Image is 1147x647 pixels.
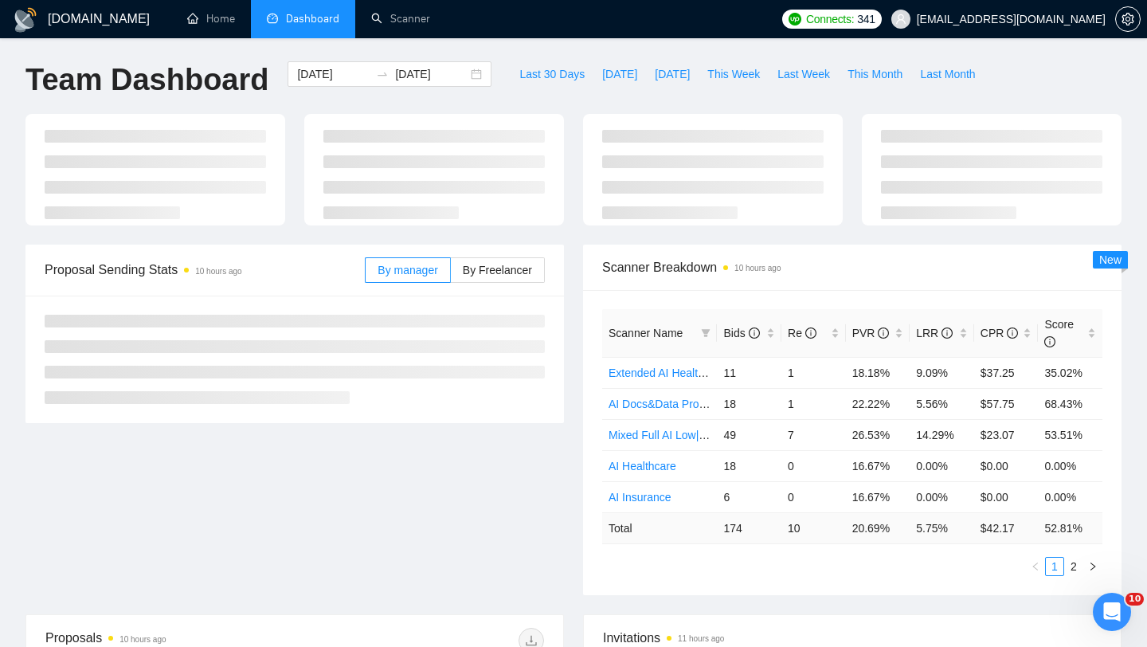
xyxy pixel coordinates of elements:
[781,450,846,481] td: 0
[25,61,268,99] h1: Team Dashboard
[1046,558,1063,575] a: 1
[878,327,889,339] span: info-circle
[376,68,389,80] span: swap-right
[846,512,910,543] td: 20.69 %
[1026,557,1045,576] li: Previous Page
[734,264,781,273] time: 10 hours ago
[1125,593,1144,606] span: 10
[777,65,830,83] span: Last Week
[857,10,875,28] span: 341
[911,61,984,87] button: Last Month
[609,327,683,339] span: Scanner Name
[910,481,974,512] td: 0.00%
[678,634,724,643] time: 11 hours ago
[1038,512,1102,543] td: 52.81 %
[974,512,1039,543] td: $ 42.17
[910,512,974,543] td: 5.75 %
[717,512,781,543] td: 174
[13,7,38,33] img: logo
[805,327,816,339] span: info-circle
[297,65,370,83] input: Start date
[1038,481,1102,512] td: 0.00%
[910,419,974,450] td: 14.29%
[1044,318,1074,348] span: Score
[519,65,585,83] span: Last 30 Days
[655,65,690,83] span: [DATE]
[602,257,1102,277] span: Scanner Breakdown
[920,65,975,83] span: Last Month
[723,327,759,339] span: Bids
[1093,593,1131,631] iframe: Intercom live chat
[781,388,846,419] td: 1
[1044,336,1055,347] span: info-circle
[1038,450,1102,481] td: 0.00%
[609,367,726,379] a: Extended AI Healthcare
[45,260,365,280] span: Proposal Sending Stats
[846,450,910,481] td: 16.67%
[941,327,953,339] span: info-circle
[788,327,816,339] span: Re
[609,429,802,441] a: Mixed Full AI Low|no code|automations
[806,10,854,28] span: Connects:
[1115,6,1141,32] button: setting
[511,61,593,87] button: Last 30 Days
[119,635,166,644] time: 10 hours ago
[974,450,1039,481] td: $0.00
[974,357,1039,388] td: $37.25
[789,13,801,25] img: upwork-logo.png
[717,388,781,419] td: 18
[1099,253,1122,266] span: New
[717,481,781,512] td: 6
[699,61,769,87] button: This Week
[609,398,737,410] a: AI Docs&Data Processing
[187,12,235,25] a: homeHome
[749,327,760,339] span: info-circle
[839,61,911,87] button: This Month
[910,388,974,419] td: 5.56%
[1031,562,1040,571] span: left
[1026,557,1045,576] button: left
[1007,327,1018,339] span: info-circle
[1038,388,1102,419] td: 68.43%
[910,450,974,481] td: 0.00%
[698,321,714,345] span: filter
[267,13,278,24] span: dashboard
[1045,557,1064,576] li: 1
[717,357,781,388] td: 11
[1065,558,1082,575] a: 2
[852,327,890,339] span: PVR
[195,267,241,276] time: 10 hours ago
[395,65,468,83] input: End date
[602,512,717,543] td: Total
[846,388,910,419] td: 22.22%
[916,327,953,339] span: LRR
[376,68,389,80] span: to
[895,14,906,25] span: user
[1064,557,1083,576] li: 2
[781,419,846,450] td: 7
[701,328,711,338] span: filter
[910,357,974,388] td: 9.09%
[1038,357,1102,388] td: 35.02%
[378,264,437,276] span: By manager
[1116,13,1140,25] span: setting
[1083,557,1102,576] button: right
[1115,13,1141,25] a: setting
[609,460,676,473] a: AI Healthcare
[781,357,846,388] td: 1
[717,450,781,481] td: 18
[286,12,339,25] span: Dashboard
[781,512,846,543] td: 10
[769,61,839,87] button: Last Week
[974,481,1039,512] td: $0.00
[848,65,902,83] span: This Month
[981,327,1018,339] span: CPR
[646,61,699,87] button: [DATE]
[593,61,646,87] button: [DATE]
[1083,557,1102,576] li: Next Page
[974,419,1039,450] td: $23.07
[846,481,910,512] td: 16.67%
[371,12,430,25] a: searchScanner
[974,388,1039,419] td: $57.75
[1038,419,1102,450] td: 53.51%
